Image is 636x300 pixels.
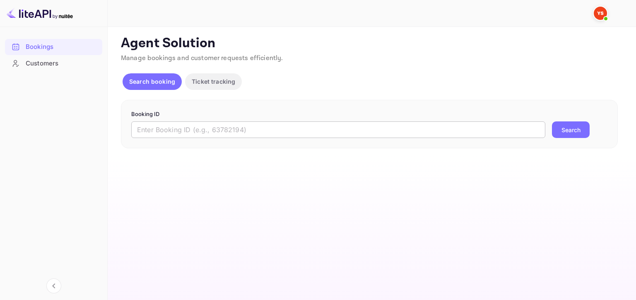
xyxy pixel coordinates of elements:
p: Search booking [129,77,175,86]
p: Agent Solution [121,35,621,52]
a: Customers [5,56,102,71]
img: Yandex Support [594,7,607,20]
button: Collapse navigation [46,278,61,293]
div: Bookings [5,39,102,55]
p: Ticket tracking [192,77,235,86]
a: Bookings [5,39,102,54]
button: Search [552,121,590,138]
div: Customers [5,56,102,72]
p: Booking ID [131,110,607,119]
span: Manage bookings and customer requests efficiently. [121,54,283,63]
div: Bookings [26,42,98,52]
img: LiteAPI logo [7,7,73,20]
div: Customers [26,59,98,68]
input: Enter Booking ID (e.g., 63782194) [131,121,545,138]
